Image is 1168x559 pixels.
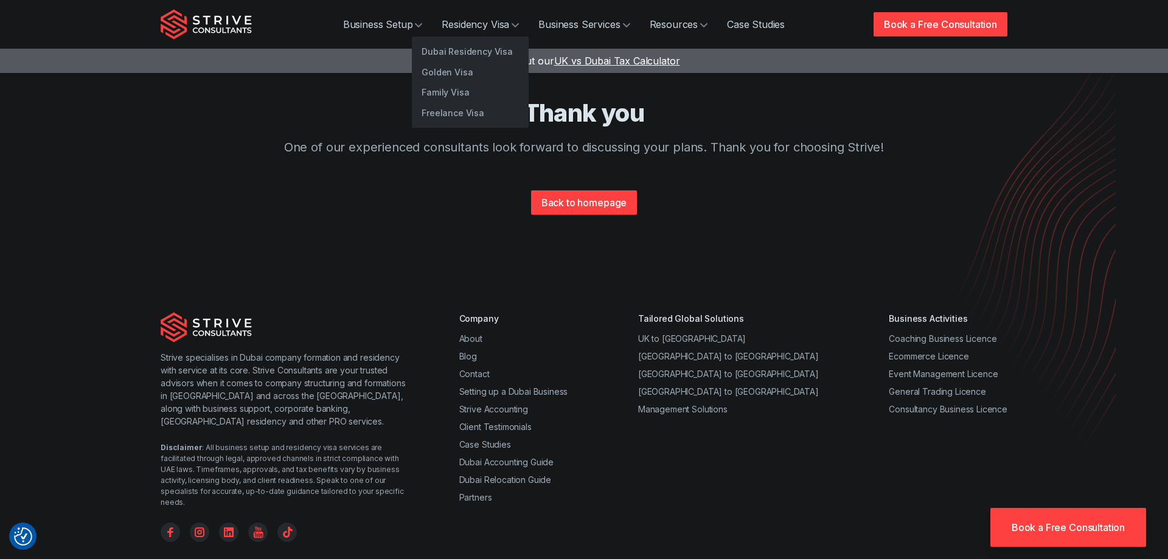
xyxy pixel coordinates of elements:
a: Book a Free Consultation [990,508,1146,547]
a: Strive Accounting [459,404,528,414]
a: Client Testimonials [459,422,532,432]
a: Dubai Relocation Guide [459,474,551,485]
a: About [459,333,482,344]
a: General Trading Licence [889,386,985,397]
a: Back to homepage [531,190,637,215]
a: Golden Visa [412,62,529,83]
a: Business Setup [333,12,433,36]
a: Blog [459,351,477,361]
a: Resources [640,12,718,36]
a: Case Studies [717,12,794,36]
a: [GEOGRAPHIC_DATA] to [GEOGRAPHIC_DATA] [638,351,819,361]
a: Business Services [529,12,639,36]
a: Check out ourUK vs Dubai Tax Calculator [488,55,680,67]
button: Consent Preferences [14,527,32,546]
p: Strive specialises in Dubai company formation and residency with service at its core. Strive Cons... [161,351,411,428]
a: Event Management Licence [889,369,998,379]
img: Strive Consultants [161,312,252,342]
span: UK vs Dubai Tax Calculator [554,55,680,67]
a: [GEOGRAPHIC_DATA] to [GEOGRAPHIC_DATA] [638,386,819,397]
a: Setting up a Dubai Business [459,386,568,397]
p: One of our experienced consultants look forward to discussing your plans. Thank you for choosing ... [195,138,973,156]
a: Family Visa [412,82,529,103]
a: Ecommerce Licence [889,351,968,361]
img: Revisit consent button [14,527,32,546]
strong: Disclaimer [161,443,202,452]
div: : All business setup and residency visa services are facilitated through legal, approved channels... [161,442,411,508]
h4: Thank you [195,98,973,128]
a: Instagram [190,523,209,542]
a: Contact [459,369,490,379]
a: Freelance Visa [412,103,529,123]
a: Dubai Accounting Guide [459,457,554,467]
a: UK to [GEOGRAPHIC_DATA] [638,333,746,344]
a: Facebook [161,523,180,542]
a: Consultancy Business Licence [889,404,1007,414]
a: YouTube [248,523,268,542]
a: Partners [459,492,492,502]
img: Strive Consultants [161,9,252,40]
a: Coaching Business Licence [889,333,996,344]
a: Residency Visa [432,12,529,36]
a: Book a Free Consultation [874,12,1007,36]
a: Dubai Residency Visa [412,41,529,62]
a: [GEOGRAPHIC_DATA] to [GEOGRAPHIC_DATA] [638,369,819,379]
a: Linkedin [219,523,238,542]
div: Business Activities [889,312,1007,325]
div: Company [459,312,568,325]
a: TikTok [277,523,297,542]
a: Management Solutions [638,404,728,414]
div: Tailored Global Solutions [638,312,819,325]
a: Case Studies [459,439,511,450]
